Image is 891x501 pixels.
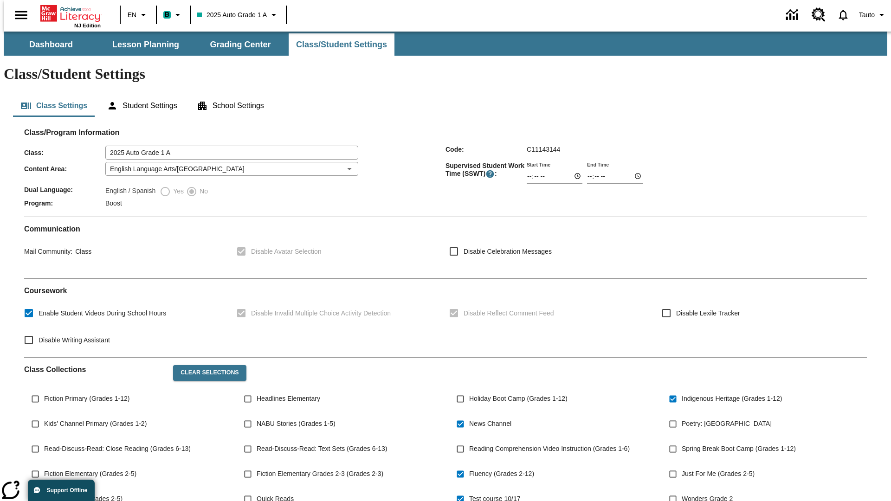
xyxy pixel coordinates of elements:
[24,186,105,193] span: Dual Language :
[24,128,867,137] h2: Class/Program Information
[587,161,609,168] label: End Time
[112,39,179,50] span: Lesson Planning
[4,32,887,56] div: SubNavbar
[251,247,322,257] span: Disable Avatar Selection
[257,469,383,479] span: Fiction Elementary Grades 2-3 (Grades 2-3)
[24,199,105,207] span: Program :
[676,308,740,318] span: Disable Lexile Tracker
[39,335,110,345] span: Disable Writing Assistant
[24,165,105,173] span: Content Area :
[4,33,395,56] div: SubNavbar
[160,6,187,23] button: Boost Class color is teal. Change class color
[7,1,35,29] button: Open side menu
[296,39,387,50] span: Class/Student Settings
[197,186,208,196] span: No
[39,308,166,318] span: Enable Student Videos During School Hours
[469,419,511,429] span: News Channel
[806,2,831,27] a: Resource Center, Will open in new tab
[24,248,72,255] span: Mail Community :
[485,169,495,179] button: Supervised Student Work Time is the timeframe when students can take LevelSet and when lessons ar...
[99,95,184,117] button: Student Settings
[257,394,320,404] span: Headlines Elementary
[251,308,391,318] span: Disable Invalid Multiple Choice Activity Detection
[527,161,550,168] label: Start Time
[105,186,155,197] label: English / Spanish
[445,162,527,179] span: Supervised Student Work Time (SSWT) :
[682,444,796,454] span: Spring Break Boot Camp (Grades 1-12)
[128,10,136,20] span: EN
[855,6,891,23] button: Profile/Settings
[44,394,129,404] span: Fiction Primary (Grades 1-12)
[469,469,534,479] span: Fluency (Grades 2-12)
[165,9,169,20] span: B
[210,39,271,50] span: Grading Center
[781,2,806,28] a: Data Center
[105,162,358,176] div: English Language Arts/[GEOGRAPHIC_DATA]
[24,225,867,233] h2: Communication
[469,394,568,404] span: Holiday Boot Camp (Grades 1-12)
[24,365,166,374] h2: Class Collections
[5,33,97,56] button: Dashboard
[105,199,122,207] span: Boost
[40,4,101,23] a: Home
[13,95,95,117] button: Class Settings
[29,39,73,50] span: Dashboard
[13,95,878,117] div: Class/Student Settings
[527,146,560,153] span: C11143144
[40,3,101,28] div: Home
[682,469,755,479] span: Just For Me (Grades 2-5)
[859,10,875,20] span: Tauto
[24,149,105,156] span: Class :
[197,10,267,20] span: 2025 Auto Grade 1 A
[469,444,630,454] span: Reading Comprehension Video Instruction (Grades 1-6)
[24,286,867,350] div: Coursework
[464,247,552,257] span: Disable Celebration Messages
[28,480,95,501] button: Support Offline
[4,65,887,83] h1: Class/Student Settings
[24,286,867,295] h2: Course work
[24,225,867,271] div: Communication
[173,365,246,381] button: Clear Selections
[289,33,394,56] button: Class/Student Settings
[44,444,191,454] span: Read-Discuss-Read: Close Reading (Grades 6-13)
[257,419,336,429] span: NABU Stories (Grades 1-5)
[99,33,192,56] button: Lesson Planning
[44,419,147,429] span: Kids' Channel Primary (Grades 1-2)
[105,146,358,160] input: Class
[171,186,184,196] span: Yes
[24,137,867,209] div: Class/Program Information
[72,248,91,255] span: Class
[74,23,101,28] span: NJ Edition
[257,444,387,454] span: Read-Discuss-Read: Text Sets (Grades 6-13)
[682,419,772,429] span: Poetry: [GEOGRAPHIC_DATA]
[123,6,153,23] button: Language: EN, Select a language
[194,6,283,23] button: Class: 2025 Auto Grade 1 A, Select your class
[44,469,136,479] span: Fiction Elementary (Grades 2-5)
[445,146,527,153] span: Code :
[831,3,855,27] a: Notifications
[464,308,554,318] span: Disable Reflect Comment Feed
[47,487,87,494] span: Support Offline
[189,95,271,117] button: School Settings
[682,394,782,404] span: Indigenous Heritage (Grades 1-12)
[194,33,287,56] button: Grading Center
